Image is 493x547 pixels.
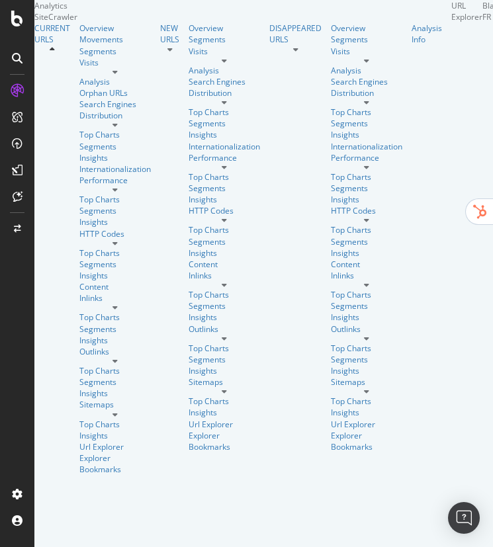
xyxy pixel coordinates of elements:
a: Movements [79,34,151,45]
a: Insights [189,312,260,323]
a: Top Charts [331,106,402,118]
a: Top Charts [189,224,260,235]
div: Segments [331,236,402,247]
a: Explorer Bookmarks [79,452,151,475]
a: Segments [79,376,151,388]
a: Insights [79,430,151,441]
a: Search Engines [79,99,136,110]
a: Url Explorer [331,419,402,430]
div: SiteCrawler [34,11,451,22]
a: Insights [331,365,402,376]
a: Insights [189,407,260,418]
div: Segments [79,205,151,216]
a: Segments [189,300,260,312]
div: NEW URLS [160,22,179,45]
a: Insights [331,194,402,205]
a: CURRENT URLS [34,22,70,45]
a: Content [79,281,151,292]
a: Segments [189,183,260,194]
a: Insights [79,335,151,346]
a: Analysis [331,65,402,76]
a: Segments [79,141,151,152]
div: Top Charts [331,171,402,183]
div: Inlinks [79,292,151,304]
div: Explorer Bookmarks [189,430,260,452]
a: Sitemaps [331,376,402,388]
div: Top Charts [331,343,402,354]
div: Visits [331,46,402,57]
a: Distribution [79,110,151,121]
a: HTTP Codes [331,205,402,216]
a: Insights [189,129,260,140]
div: Segments [189,354,260,365]
a: Url Explorer [79,441,151,452]
div: Top Charts [189,106,260,118]
a: Insights [331,312,402,323]
div: Top Charts [79,419,151,430]
div: Top Charts [189,343,260,354]
a: Sitemaps [79,399,151,410]
div: Internationalization [189,141,260,152]
a: Internationalization [79,163,151,175]
div: Insights [189,247,260,259]
a: Insights [189,365,260,376]
div: Insights [331,247,402,259]
a: Segments [79,46,151,57]
div: Inlinks [189,270,260,281]
div: HTTP Codes [79,228,151,239]
a: Insights [79,388,151,399]
a: Insights [79,216,151,228]
a: Segments [189,118,260,129]
div: Insights [331,407,402,418]
a: Inlinks [331,270,402,281]
a: Performance [79,175,151,186]
a: HTTP Codes [189,205,260,216]
a: Performance [331,152,402,163]
a: Top Charts [189,171,260,183]
div: Analysis [189,65,260,76]
a: Segments [331,183,402,194]
a: Distribution [331,87,402,99]
div: Outlinks [189,323,260,335]
a: Explorer Bookmarks [331,430,402,452]
a: Internationalization [331,141,402,152]
a: Segments [331,34,402,45]
a: Overview [331,22,402,34]
a: Segments [331,118,402,129]
a: Search Engines [189,76,246,87]
a: Overview [79,22,151,34]
a: Insights [79,270,151,281]
a: Overview [189,22,260,34]
a: Orphan URLs [79,87,151,99]
div: Search Engines [331,76,388,87]
a: Top Charts [79,194,151,205]
a: Content [189,259,260,270]
div: Top Charts [331,396,402,407]
a: DISAPPEARED URLS [269,22,322,45]
a: Segments [331,354,402,365]
a: Top Charts [331,224,402,235]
